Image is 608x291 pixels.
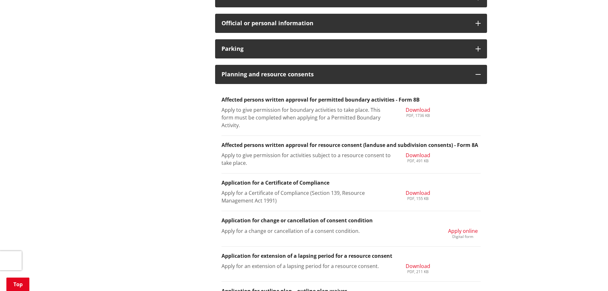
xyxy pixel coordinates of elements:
a: Download PDF, 491 KB [406,151,430,163]
h3: Affected persons written approval for permitted boundary activities - Form 8B [221,97,481,103]
span: Download [406,152,430,159]
h3: Planning and resource consents [221,71,469,78]
p: Apply for a change or cancellation of a consent condition. [221,227,391,235]
h3: Affected persons written approval for resource consent (landuse and subdivision consents) - Form 8A [221,142,481,148]
p: Apply for an extension of a lapsing period for a resource consent. [221,262,391,270]
span: Download [406,189,430,196]
span: Apply online [448,227,478,234]
p: Apply to give permission for activities subject to a resource consent to take place. [221,151,391,167]
a: Download PDF, 155 KB [406,189,430,201]
div: Digital form [448,235,478,239]
p: Apply to give permission for boundary activities to take place. This form must be completed when ... [221,106,391,129]
div: PDF, 491 KB [406,159,430,163]
p: Apply for a Certificate of Compliance (Section 139, Resource Management Act 1991) [221,189,391,204]
h3: Application for extension of a lapsing period for a resource consent [221,253,481,259]
span: Download [406,106,430,113]
h3: Application for change or cancellation of consent condition [221,218,481,224]
a: Download PDF, 211 KB [406,262,430,274]
div: PDF, 211 KB [406,270,430,274]
iframe: Messenger Launcher [579,264,602,287]
h3: Official or personal information [221,20,469,27]
a: Top [6,278,29,291]
h3: Parking [221,46,469,52]
h3: Application for a Certificate of Compliance [221,180,481,186]
a: Apply online Digital form [448,227,478,239]
a: Download PDF, 1736 KB [406,106,430,118]
span: Download [406,263,430,270]
div: PDF, 1736 KB [406,114,430,118]
div: PDF, 155 KB [406,197,430,201]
